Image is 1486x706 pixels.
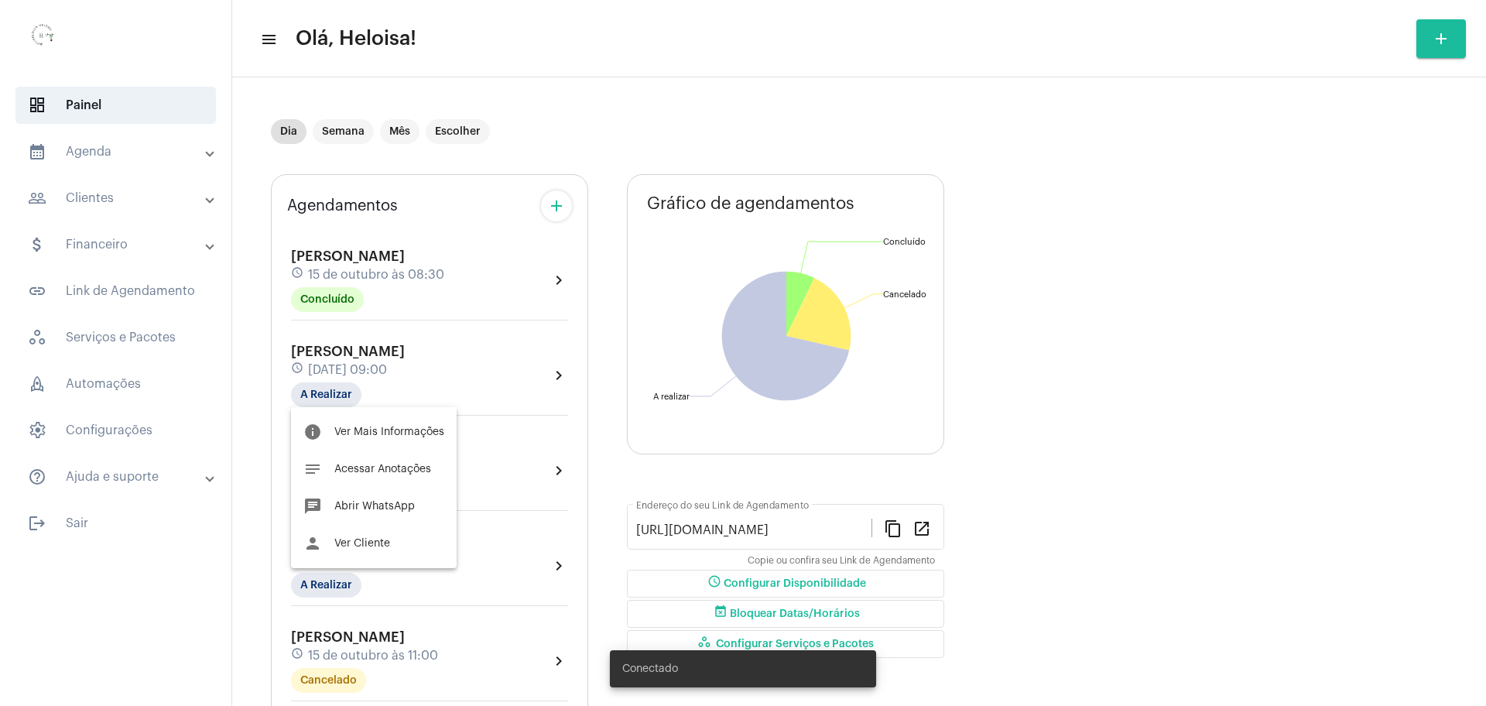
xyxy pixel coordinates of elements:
mat-icon: person [303,534,322,553]
mat-icon: notes [303,460,322,478]
span: Abrir WhatsApp [334,501,415,512]
span: Ver Mais Informações [334,427,444,437]
span: Ver Cliente [334,538,390,549]
mat-icon: info [303,423,322,441]
span: Acessar Anotações [334,464,431,475]
mat-icon: chat [303,497,322,516]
